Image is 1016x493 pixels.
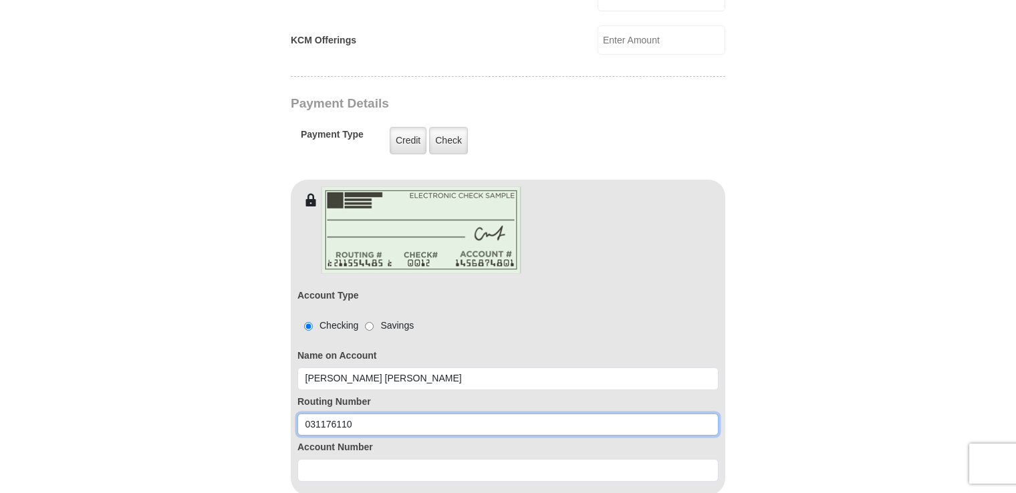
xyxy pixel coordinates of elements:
[429,127,468,154] label: Check
[301,129,364,147] h5: Payment Type
[297,289,359,303] label: Account Type
[321,186,521,274] img: check-en.png
[598,25,725,55] input: Enter Amount
[297,349,719,363] label: Name on Account
[297,440,719,454] label: Account Number
[291,96,632,112] h3: Payment Details
[291,33,356,47] label: KCM Offerings
[297,319,414,333] div: Checking Savings
[297,395,719,409] label: Routing Number
[390,127,426,154] label: Credit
